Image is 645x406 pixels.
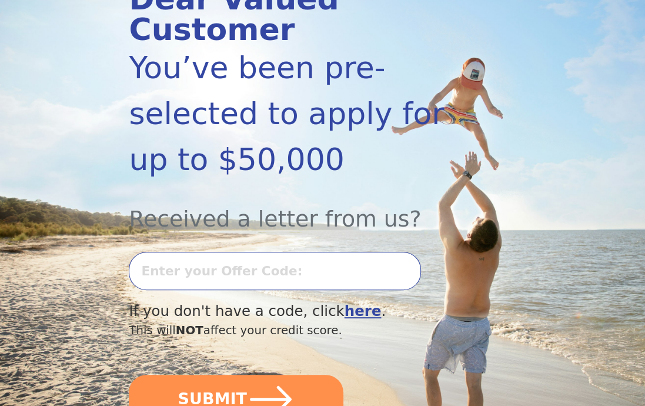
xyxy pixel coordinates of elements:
div: This will affect your credit score. [129,322,457,340]
a: here [345,302,382,320]
input: Enter your Offer Code: [129,252,421,290]
div: If you don't have a code, click . [129,301,457,322]
div: Received a letter from us? [129,182,457,236]
div: You’ve been pre-selected to apply for up to $50,000 [129,45,457,182]
span: NOT [176,324,203,337]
